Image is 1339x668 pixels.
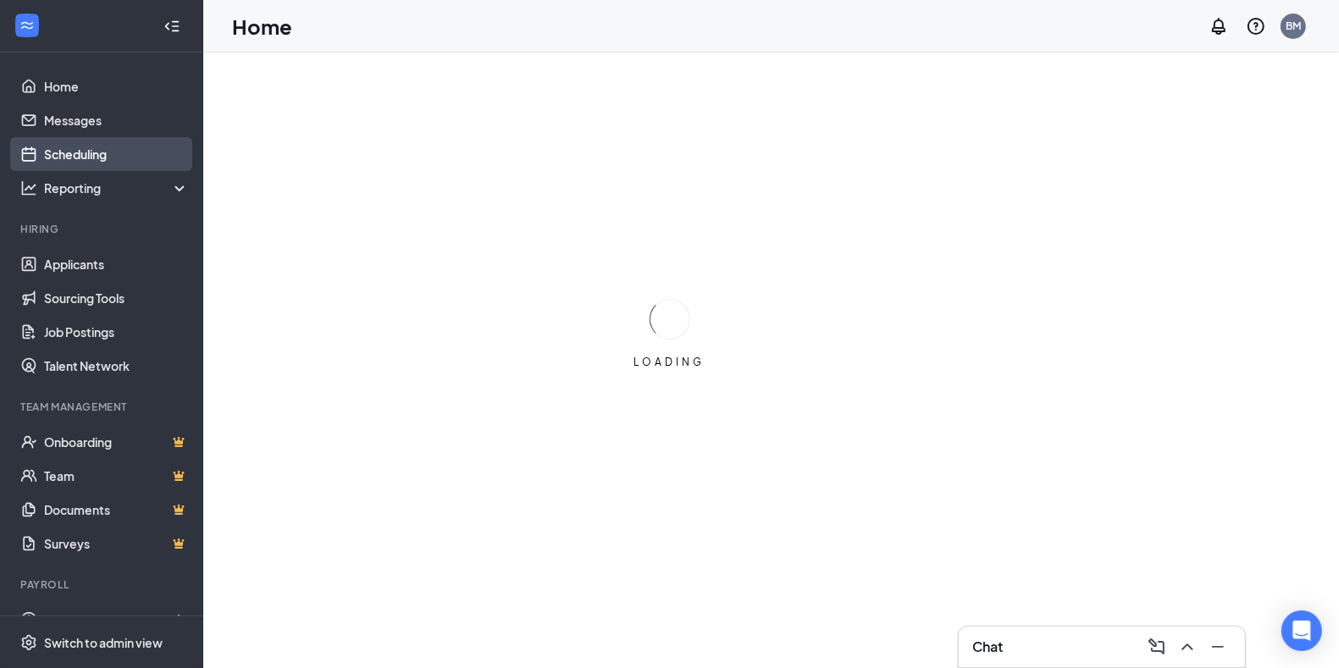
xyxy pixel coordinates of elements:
a: Job Postings [44,315,189,349]
svg: WorkstreamLogo [19,17,36,34]
svg: Notifications [1209,16,1229,36]
a: Talent Network [44,349,189,383]
a: Messages [44,103,189,137]
div: Switch to admin view [44,634,163,651]
div: Payroll [20,577,185,592]
a: DocumentsCrown [44,493,189,527]
div: BM [1286,19,1301,33]
a: Sourcing Tools [44,281,189,315]
h3: Chat [972,638,1003,656]
button: ChevronUp [1174,633,1201,660]
svg: Minimize [1208,637,1228,657]
div: Team Management [20,400,185,414]
div: LOADING [628,355,712,369]
a: OnboardingCrown [44,425,189,459]
svg: ComposeMessage [1147,637,1167,657]
svg: Analysis [20,179,37,196]
a: PayrollCrown [44,603,189,637]
a: Applicants [44,247,189,281]
a: SurveysCrown [44,527,189,560]
svg: ChevronUp [1177,637,1198,657]
button: Minimize [1204,633,1231,660]
h1: Home [232,12,292,41]
svg: Collapse [163,18,180,35]
div: Open Intercom Messenger [1281,610,1322,651]
svg: QuestionInfo [1246,16,1266,36]
div: Reporting [44,179,190,196]
div: Hiring [20,222,185,236]
a: Scheduling [44,137,189,171]
button: ComposeMessage [1143,633,1170,660]
a: Home [44,69,189,103]
a: TeamCrown [44,459,189,493]
svg: Settings [20,634,37,651]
